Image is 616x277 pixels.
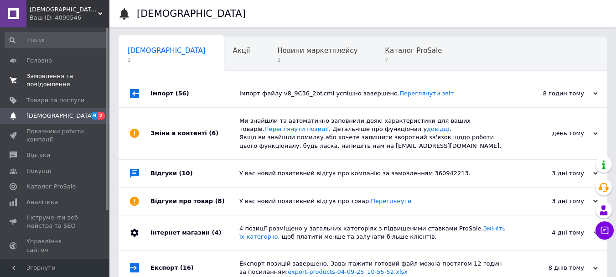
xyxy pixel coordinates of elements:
[26,151,50,159] span: Відгуки
[399,90,454,97] a: Переглянути звіт
[26,72,84,89] span: Замовлення та повідомлення
[26,57,52,65] span: Головна
[180,264,194,271] span: (16)
[507,197,598,205] div: 3 дні тому
[264,125,329,132] a: Переглянути позиції
[507,169,598,178] div: 3 дні тому
[239,197,507,205] div: У вас новий позитивний відгук про товар.
[30,5,98,14] span: БудМаркет СТВ
[385,57,442,63] span: 7
[128,57,206,63] span: 2
[179,170,193,177] span: (10)
[98,112,105,120] span: 2
[150,160,239,187] div: Відгуки
[233,47,250,55] span: Акції
[427,125,450,132] a: довідці
[26,214,84,230] span: Інструменти веб-майстра та SEO
[212,229,221,236] span: (4)
[507,229,598,237] div: 4 дні тому
[26,167,51,175] span: Покупці
[91,112,98,120] span: 9
[150,215,239,250] div: Інтернет магазин
[239,117,507,150] div: Ми знайшли та автоматично заповнили деякі характеристики для ваших товарів. . Детальніше про функ...
[239,225,507,241] div: 4 позиції розміщено у загальних категоріях з підвищеними ставками ProSale. , щоб платити менше та...
[239,89,507,98] div: Імпорт файлу v8_9C36_2bf.cml успішно завершено.
[239,225,506,240] a: Змініть їх категорію
[26,183,76,191] span: Каталог ProSale
[595,221,614,240] button: Чат з покупцем
[215,198,225,204] span: (8)
[507,129,598,137] div: день тому
[239,169,507,178] div: У вас новий позитивний відгук про компанію за замовленням 360942213.
[371,198,411,204] a: Переглянути
[26,237,84,254] span: Управління сайтом
[128,47,206,55] span: [DEMOGRAPHIC_DATA]
[277,57,357,63] span: 2
[507,264,598,272] div: 8 днів тому
[150,108,239,159] div: Зміни в контенті
[26,198,58,206] span: Аналітика
[277,47,357,55] span: Новини маркетплейсу
[209,130,218,136] span: (6)
[26,127,84,144] span: Показники роботи компанії
[150,188,239,215] div: Відгуки про товар
[137,8,246,19] h1: [DEMOGRAPHIC_DATA]
[30,14,109,22] div: Ваш ID: 4090546
[385,47,442,55] span: Каталог ProSale
[507,89,598,98] div: 8 годин тому
[26,96,84,105] span: Товари та послуги
[239,260,507,276] div: Експорт позицій завершено. Завантажити готовий файл можна протягом 12 годин за посиланням:
[176,90,189,97] span: (56)
[288,268,408,275] a: export-products-04-09-25_10-55-52.xlsx
[26,112,94,120] span: [DEMOGRAPHIC_DATA]
[150,80,239,107] div: Імпорт
[5,32,108,48] input: Пошук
